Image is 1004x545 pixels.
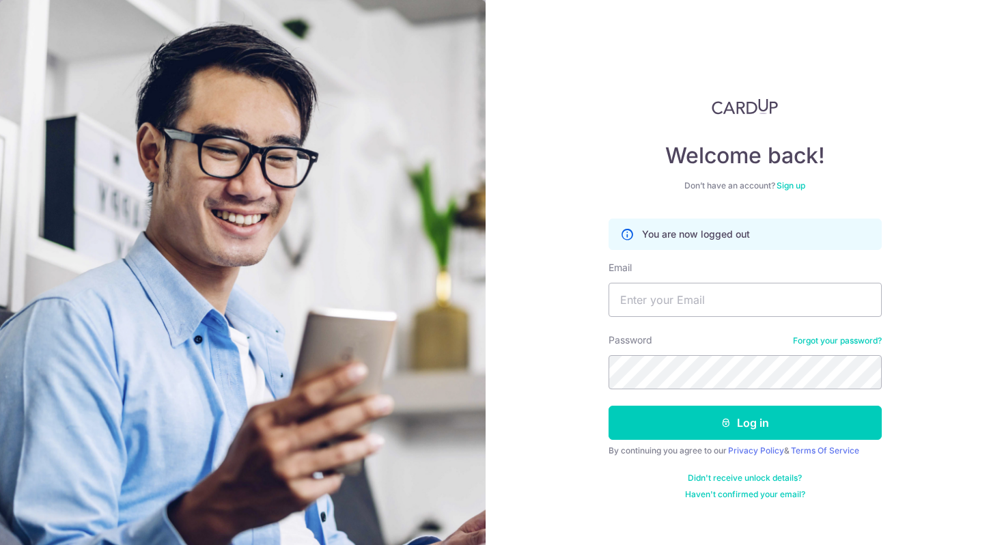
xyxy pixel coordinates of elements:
[609,142,882,169] h4: Welcome back!
[728,445,784,456] a: Privacy Policy
[685,489,805,500] a: Haven't confirmed your email?
[777,180,805,191] a: Sign up
[793,335,882,346] a: Forgot your password?
[791,445,859,456] a: Terms Of Service
[642,227,750,241] p: You are now logged out
[609,445,882,456] div: By continuing you agree to our &
[609,333,652,347] label: Password
[688,473,802,484] a: Didn't receive unlock details?
[609,261,632,275] label: Email
[609,406,882,440] button: Log in
[712,98,779,115] img: CardUp Logo
[609,283,882,317] input: Enter your Email
[609,180,882,191] div: Don’t have an account?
